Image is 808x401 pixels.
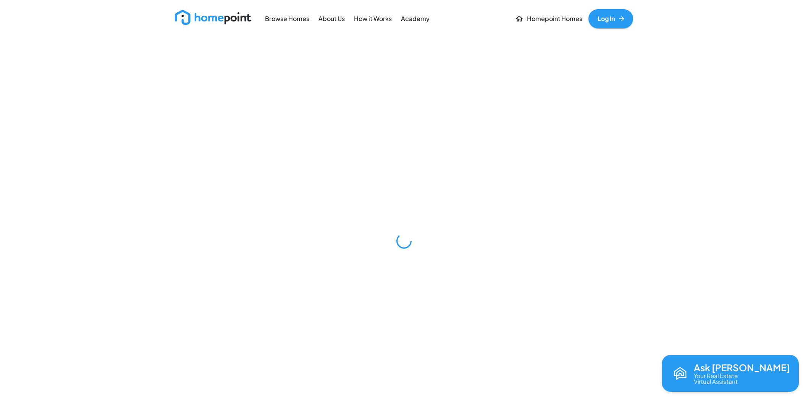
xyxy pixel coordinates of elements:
[398,10,433,27] a: Academy
[318,15,345,23] p: About Us
[265,15,309,23] p: Browse Homes
[694,362,790,372] p: Ask [PERSON_NAME]
[315,10,348,27] a: About Us
[527,15,582,23] p: Homepoint Homes
[401,15,430,23] p: Academy
[694,373,738,384] p: Your Real Estate Virtual Assistant
[354,15,392,23] p: How it Works
[662,355,799,392] button: Open chat with Reva
[512,9,585,28] a: Homepoint Homes
[175,10,251,25] img: new_logo_light.png
[588,9,633,28] a: Log In
[671,364,689,383] img: Reva
[262,10,312,27] a: Browse Homes
[351,10,395,27] a: How it Works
